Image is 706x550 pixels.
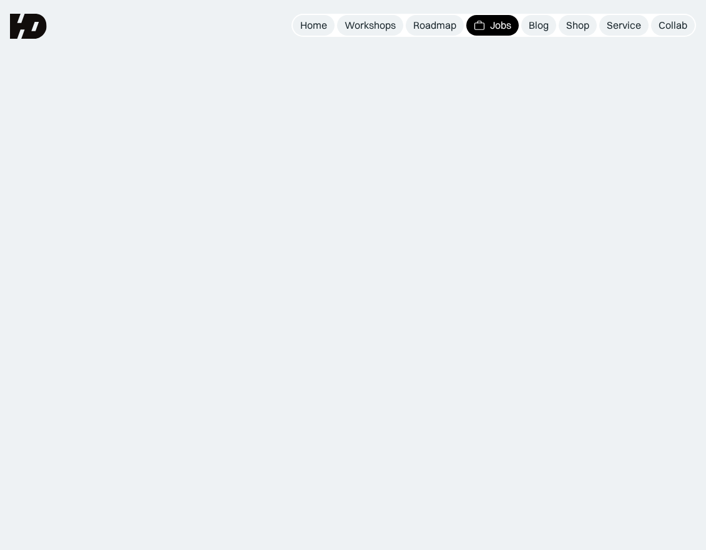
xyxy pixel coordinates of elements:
div: Roadmap [413,19,456,32]
div: Blog [529,19,549,32]
div: Collab [659,19,687,32]
div: Service [607,19,641,32]
a: Service [599,15,649,36]
a: Home [293,15,335,36]
a: Collab [651,15,695,36]
div: Home [300,19,327,32]
a: Workshops [337,15,403,36]
div: Jobs [490,19,511,32]
div: Workshops [345,19,396,32]
a: Shop [559,15,597,36]
a: Roadmap [406,15,464,36]
a: Jobs [466,15,519,36]
div: Shop [566,19,589,32]
a: Blog [521,15,556,36]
